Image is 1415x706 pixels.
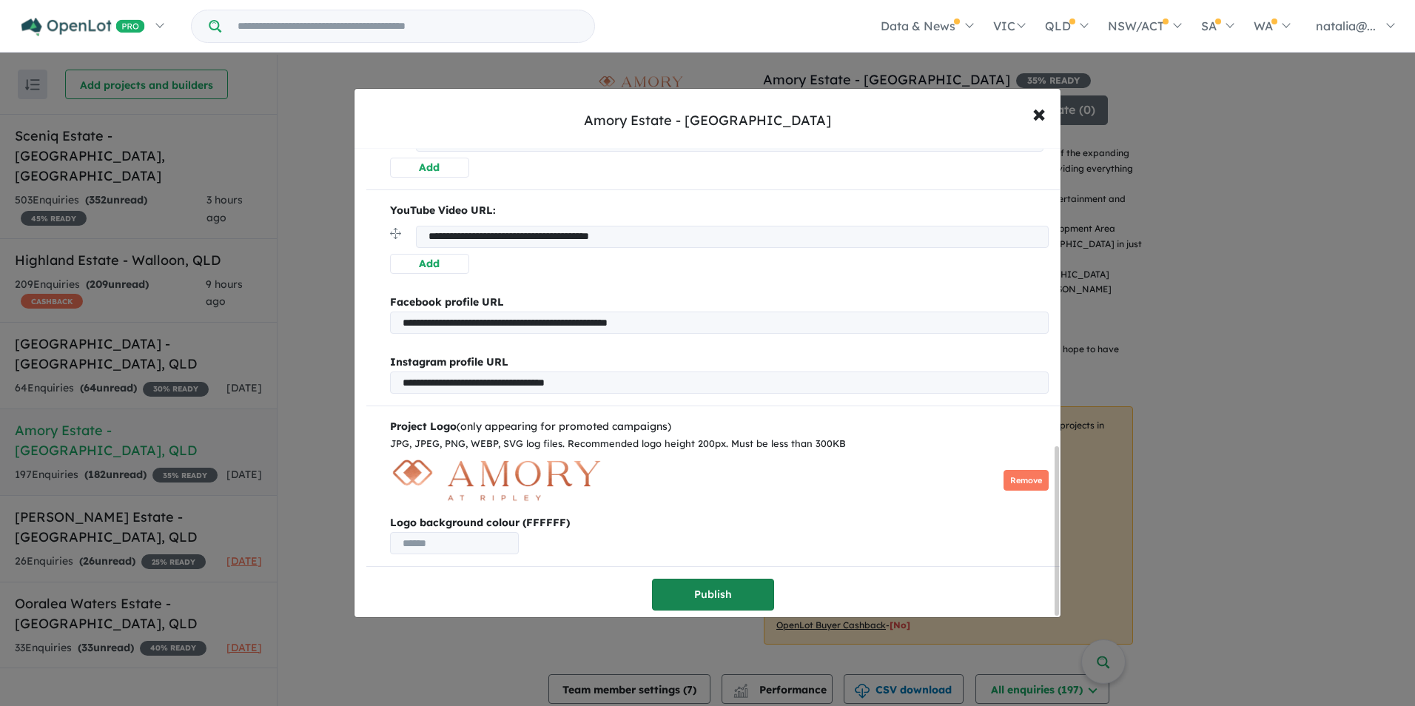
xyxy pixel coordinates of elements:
div: JPG, JPEG, PNG, WEBP, SVG log files. Recommended logo height 200px. Must be less than 300KB [390,436,1049,452]
p: YouTube Video URL: [390,202,1049,220]
input: Try estate name, suburb, builder or developer [224,10,591,42]
b: Project Logo [390,420,457,433]
span: × [1032,97,1046,129]
b: Instagram profile URL [390,355,508,369]
button: Remove [1004,470,1049,491]
span: natalia@... [1316,19,1376,33]
img: Amory%20Estate%20-%20Ripley___1712799406.png [390,458,603,502]
button: Add [390,158,469,178]
button: Add [390,254,469,274]
img: drag.svg [390,228,401,239]
div: (only appearing for promoted campaigns) [390,418,1049,436]
b: Facebook profile URL [390,295,504,309]
b: Logo background colour (FFFFFF) [390,514,1049,532]
img: Openlot PRO Logo White [21,18,145,36]
div: Amory Estate - [GEOGRAPHIC_DATA] [584,111,831,130]
button: Publish [652,579,774,611]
